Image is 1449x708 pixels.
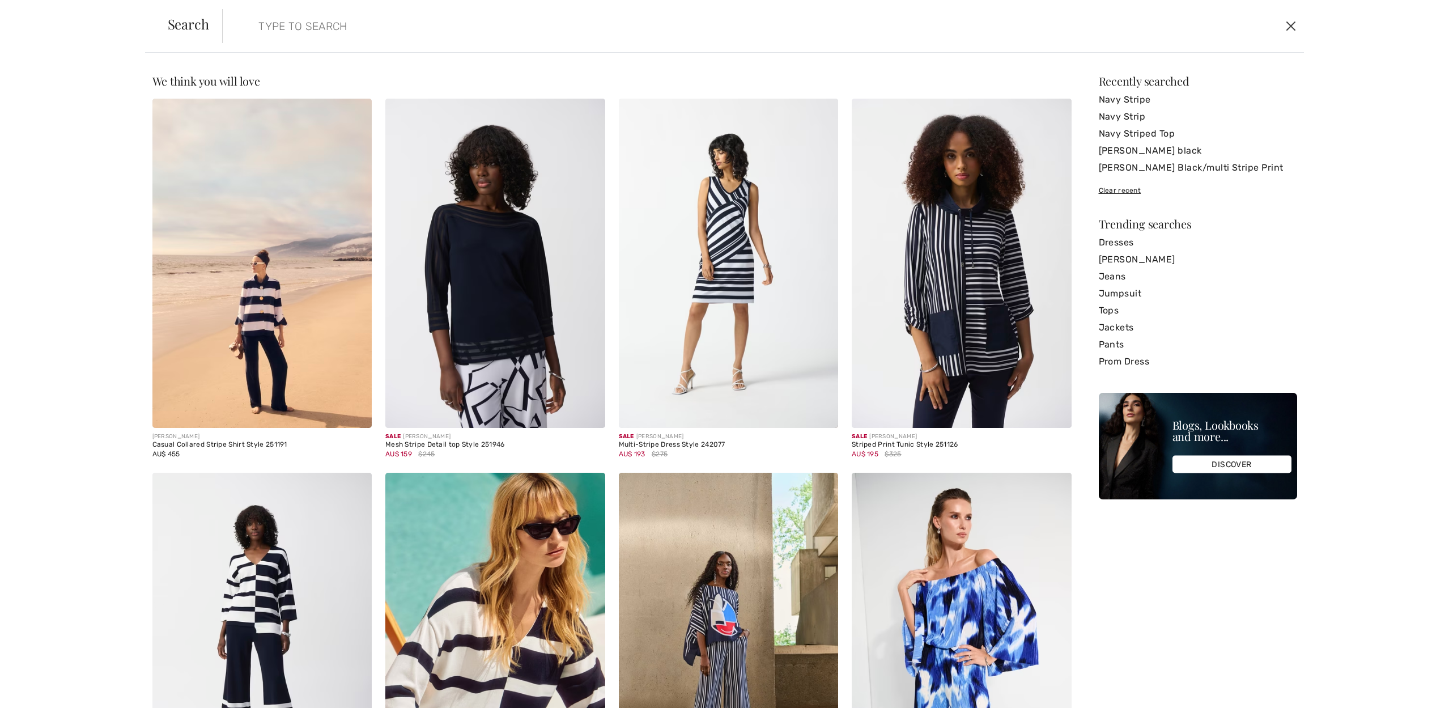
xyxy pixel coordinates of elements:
div: [PERSON_NAME] [152,433,372,441]
a: Jumpsuit [1099,285,1297,302]
span: Search [168,17,209,31]
div: Striped Print Tunic Style 251126 [852,441,1072,449]
span: Sale [385,433,401,440]
a: [PERSON_NAME] black [1099,142,1297,159]
span: Sale [619,433,634,440]
img: Mesh Stripe Detail top Style 251946. Midnight Blue [385,99,605,428]
div: Mesh Stripe Detail top Style 251946 [385,441,605,449]
div: Casual Collared Stripe Shirt Style 251191 [152,441,372,449]
div: [PERSON_NAME] [852,433,1072,441]
span: AU$ 455 [152,450,180,458]
a: [PERSON_NAME] [1099,251,1297,268]
img: Multi-Stripe Dress Style 242077. Midnight blue/off white [619,99,839,428]
a: Prom Dress [1099,353,1297,370]
span: $325 [885,449,901,459]
a: [PERSON_NAME] Black/multi Stripe Print [1099,159,1297,176]
img: Casual Collared Stripe Shirt Style 251191. Navy/White [152,99,372,428]
div: Trending searches [1099,218,1297,230]
span: AU$ 193 [619,450,645,458]
div: Blogs, Lookbooks and more... [1172,419,1291,442]
img: Striped Print Tunic Style 251126. Vanilla/Midnight Blue [852,99,1072,428]
span: We think you will love [152,73,260,88]
div: [PERSON_NAME] [385,433,605,441]
a: Jackets [1099,319,1297,336]
div: Clear recent [1099,185,1297,196]
span: Sale [852,433,867,440]
input: TYPE TO SEARCH [250,9,1024,43]
a: Dresses [1099,234,1297,251]
div: [PERSON_NAME] [619,433,839,441]
span: AU$ 159 [385,450,412,458]
span: $245 [418,449,435,459]
a: Pants [1099,336,1297,353]
div: Recently searched [1099,75,1297,87]
div: DISCOVER [1172,456,1291,473]
a: Navy Striped Top [1099,125,1297,142]
a: Tops [1099,302,1297,319]
a: Jeans [1099,268,1297,285]
span: Help [26,8,49,18]
a: Navy Stripe [1099,91,1297,108]
span: $275 [652,449,668,459]
img: Blogs, Lookbooks and more... [1099,393,1297,499]
span: AU$ 195 [852,450,878,458]
a: Navy Strip [1099,108,1297,125]
div: Multi-Stripe Dress Style 242077 [619,441,839,449]
button: Close [1282,17,1299,35]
